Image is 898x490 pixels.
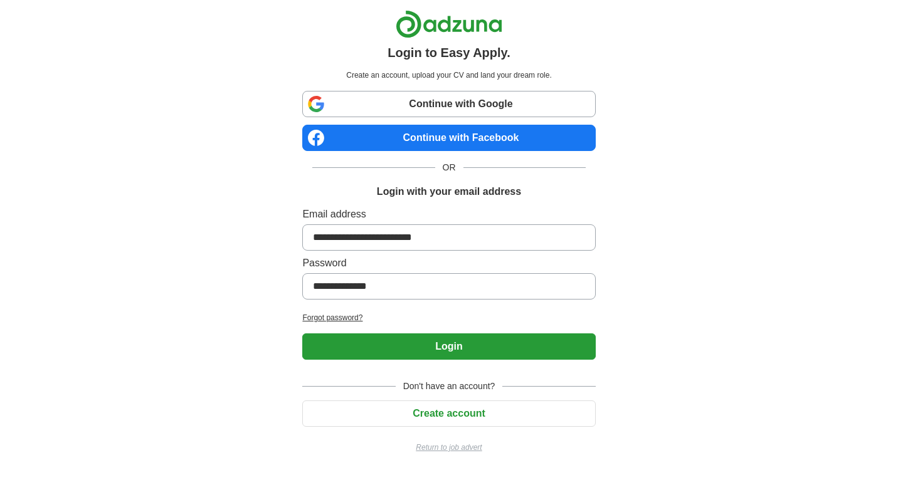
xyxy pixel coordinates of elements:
h1: Login to Easy Apply. [388,43,510,62]
span: OR [435,161,463,174]
button: Create account [302,400,595,427]
a: Forgot password? [302,312,595,323]
label: Email address [302,207,595,222]
img: Adzuna logo [396,10,502,38]
span: Don't have an account? [396,380,503,393]
a: Continue with Facebook [302,125,595,151]
button: Login [302,333,595,360]
a: Create account [302,408,595,419]
label: Password [302,256,595,271]
a: Return to job advert [302,442,595,453]
p: Create an account, upload your CV and land your dream role. [305,70,593,81]
a: Continue with Google [302,91,595,117]
h1: Login with your email address [377,184,521,199]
